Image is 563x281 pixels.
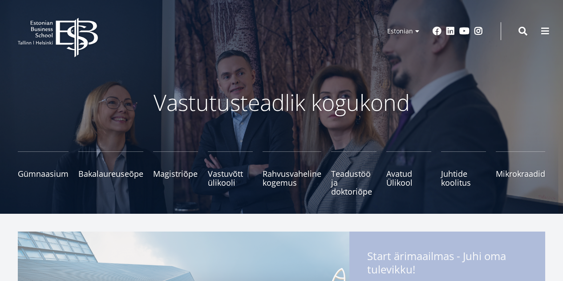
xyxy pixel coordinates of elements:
[153,151,198,196] a: Magistriõpe
[446,27,455,36] a: Linkedin
[367,249,527,279] span: Start ärimaailmas - Juhi oma
[331,151,376,196] a: Teadustöö ja doktoriõpe
[496,169,545,178] span: Mikrokraadid
[496,151,545,196] a: Mikrokraadid
[386,151,431,196] a: Avatud Ülikool
[441,151,486,196] a: Juhtide koolitus
[459,27,470,36] a: Youtube
[263,151,321,196] a: Rahvusvaheline kogemus
[46,89,518,116] p: Vastutusteadlik kogukond
[474,27,483,36] a: Instagram
[331,169,376,196] span: Teadustöö ja doktoriõpe
[367,263,415,276] span: tulevikku!
[18,151,69,196] a: Gümnaasium
[263,169,321,187] span: Rahvusvaheline kogemus
[78,151,143,196] a: Bakalaureuseõpe
[433,27,441,36] a: Facebook
[18,169,69,178] span: Gümnaasium
[208,169,253,187] span: Vastuvõtt ülikooli
[78,169,143,178] span: Bakalaureuseõpe
[386,169,431,187] span: Avatud Ülikool
[441,169,486,187] span: Juhtide koolitus
[153,169,198,178] span: Magistriõpe
[208,151,253,196] a: Vastuvõtt ülikooli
